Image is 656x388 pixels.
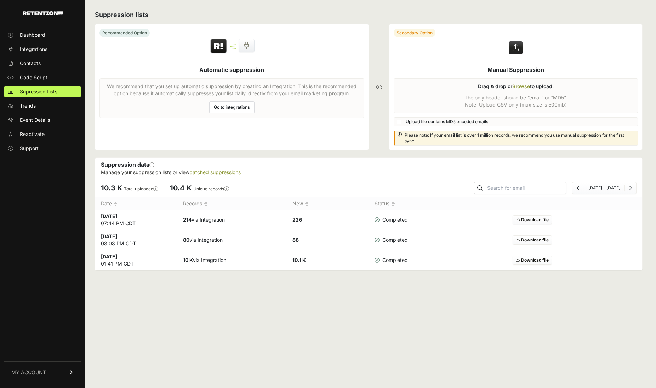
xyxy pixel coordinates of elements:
a: batched suppressions [189,169,241,175]
img: no_sort-eaf950dc5ab64cae54d48a5578032e96f70b2ecb7d747501f34c8f2db400fb66.gif [114,201,118,207]
span: MY ACCOUNT [11,369,46,376]
a: Next [629,185,632,190]
img: Retention [210,39,228,54]
div: Recommended Option [99,29,150,37]
a: Download file [513,215,552,224]
span: Support [20,145,39,152]
strong: 80 [183,237,189,243]
span: Dashboard [20,32,45,39]
a: Support [4,143,81,154]
a: Contacts [4,58,81,69]
span: Code Script [20,74,47,81]
div: Suppression data [95,158,642,179]
label: Total uploaded [124,186,158,192]
span: 10.3 K [101,184,122,192]
a: Download file [513,235,552,245]
span: Upload file contains MD5 encoded emails. [406,119,489,125]
a: MY ACCOUNT [4,361,81,383]
td: 07:44 PM CDT [95,210,177,230]
img: integration [230,48,236,49]
th: Status [369,197,424,210]
input: Upload file contains MD5 encoded emails. [397,120,401,124]
td: via Integration [177,250,287,270]
a: Event Details [4,114,81,126]
td: 01:41 PM CDT [95,250,177,270]
h2: Suppression lists [95,10,643,20]
th: Records [177,197,287,210]
span: 10.4 K [170,184,192,192]
a: Code Script [4,72,81,83]
span: Completed [375,257,408,264]
strong: 214 [183,217,192,223]
td: 08:08 PM CDT [95,230,177,250]
a: Reactivate [4,129,81,140]
img: no_sort-eaf950dc5ab64cae54d48a5578032e96f70b2ecb7d747501f34c8f2db400fb66.gif [305,201,309,207]
nav: Page navigation [572,182,637,194]
a: Integrations [4,44,81,55]
strong: [DATE] [101,233,117,239]
span: Completed [375,216,408,223]
a: Dashboard [4,29,81,41]
span: Supression Lists [20,88,57,95]
strong: 10.1 K [292,257,306,263]
strong: 10 K [183,257,193,263]
div: OR [376,24,382,150]
img: Retention.com [23,11,63,15]
img: no_sort-eaf950dc5ab64cae54d48a5578032e96f70b2ecb7d747501f34c8f2db400fb66.gif [391,201,395,207]
img: no_sort-eaf950dc5ab64cae54d48a5578032e96f70b2ecb7d747501f34c8f2db400fb66.gif [204,201,208,207]
a: Previous [577,185,580,190]
span: Event Details [20,116,50,124]
td: via Integration [177,230,287,250]
span: Completed [375,236,408,244]
input: Search for email [486,183,566,193]
span: Contacts [20,60,41,67]
span: Reactivate [20,131,45,138]
a: Go to integrations [209,101,255,113]
td: via Integration [177,210,287,230]
strong: 226 [292,217,302,223]
strong: [DATE] [101,253,117,259]
th: Date [95,197,177,210]
strong: 88 [292,237,299,243]
a: Supression Lists [4,86,81,97]
p: We recommend that you set up automatic suppression by creating an Integration. This is the recomm... [104,83,360,97]
a: Trends [4,100,81,112]
strong: [DATE] [101,213,117,219]
label: Unique records [193,186,229,192]
a: Download file [513,256,552,265]
p: Manage your suppression lists or view [101,169,637,176]
img: integration [230,44,236,45]
span: Trends [20,102,36,109]
li: [DATE] - [DATE] [584,185,624,191]
img: integration [230,46,236,47]
th: New [287,197,369,210]
h5: Automatic suppression [199,65,264,74]
span: Integrations [20,46,47,53]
